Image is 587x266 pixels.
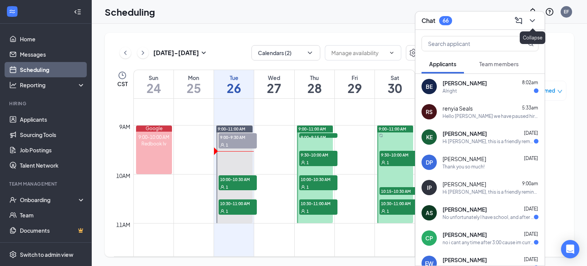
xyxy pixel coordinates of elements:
svg: Sync [379,134,383,137]
span: [PERSON_NAME] [443,206,487,213]
a: August 26, 2025 [214,70,254,98]
span: renyia Seals [443,104,473,112]
span: [DATE] [524,130,538,136]
h3: Chat [422,16,435,25]
span: CST [117,80,128,88]
span: 10:30-11:00 AM [379,199,418,207]
span: 1 [306,160,309,165]
span: [DATE] [524,231,538,237]
div: 11am [115,220,132,229]
svg: User [301,160,305,165]
span: 1 [226,142,228,148]
div: BE [426,83,433,90]
div: Onboarding [20,196,79,204]
span: [DATE] [524,155,538,161]
div: Wed [254,74,294,82]
span: 9:00-11:00 AM [298,126,326,132]
svg: UserCheck [9,196,17,204]
button: ChevronDown [526,15,538,27]
div: 66 [443,17,449,24]
span: 9:00-11:00 AM [218,126,245,132]
div: Mon [174,74,214,82]
div: Sun [134,74,174,82]
h1: 29 [335,82,375,95]
h1: 24 [134,82,174,95]
div: RS [426,108,433,116]
div: Hi [PERSON_NAME], this is a friendly reminder. Your interview with [PERSON_NAME]' for Crew Member... [443,189,538,195]
div: Fri [335,74,375,82]
div: Sat [375,74,415,82]
svg: Analysis [9,81,17,89]
svg: Settings [9,251,17,258]
span: Applicants [429,60,456,67]
svg: User [381,160,386,165]
div: Alright [443,88,457,94]
a: August 24, 2025 [134,70,174,98]
a: Team [20,207,85,223]
div: Hello [PERSON_NAME] we have paused hiring here. We are hiring at the 3805 w university and the [P... [443,113,538,119]
svg: ChevronRight [139,48,147,57]
span: 9:00-9:30 AM [219,133,257,141]
div: Redbook lv [136,140,172,147]
div: EF [564,8,569,15]
span: 10:00-10:30 AM [299,175,337,183]
div: Open Intercom Messenger [561,240,579,258]
span: 1 [387,209,389,214]
span: [PERSON_NAME] [443,79,487,87]
div: Switch to admin view [20,251,73,258]
span: 9:30-10:00 AM [379,151,418,158]
a: August 30, 2025 [375,70,415,98]
svg: User [220,209,225,214]
span: 8:02am [522,80,538,85]
h3: [DATE] - [DATE] [153,49,199,57]
h1: 25 [174,82,214,95]
h1: 30 [375,82,415,95]
svg: Settings [409,48,418,57]
svg: User [301,209,305,214]
div: AS [426,209,433,217]
div: Tue [214,74,254,82]
button: Settings [406,45,421,60]
span: 9:00am [522,181,538,186]
button: Calendars (2)ChevronDown [251,45,320,60]
svg: QuestionInfo [545,7,554,16]
div: IP [427,184,432,191]
div: Hiring [9,100,84,107]
a: Talent Network [20,158,85,173]
span: 10:00-10:30 AM [219,175,257,183]
h1: Scheduling [105,5,155,18]
a: Messages [20,47,85,62]
span: [DATE] [524,206,538,212]
svg: ChevronDown [306,49,314,57]
a: Applicants [20,112,85,127]
span: 1 [226,209,228,214]
h1: 28 [295,82,334,95]
svg: Notifications [528,7,537,16]
a: DocumentsCrown [20,223,85,238]
svg: SmallChevronDown [199,48,208,57]
span: down [557,89,563,94]
a: Scheduling [20,62,85,77]
div: Collapse [520,31,545,44]
svg: ChevronLeft [122,48,129,57]
div: Hi [PERSON_NAME], this is a friendly reminder. Please select an interview time slot for your Crew... [443,138,534,145]
span: 9:00-11:00 AM [379,126,406,132]
input: Search applicant [422,36,512,51]
span: 10:30-11:00 AM [299,199,337,207]
svg: User [220,143,225,147]
div: 10am [115,171,132,180]
span: [DATE] [524,256,538,262]
button: ChevronRight [137,47,149,59]
span: [PERSON_NAME] [443,155,486,163]
div: Team Management [9,181,84,187]
a: August 27, 2025 [254,70,294,98]
div: 9am [118,122,132,131]
a: Job Postings [20,142,85,158]
svg: ComposeMessage [514,16,523,25]
div: No unfortunately I have school, and after school I have practice until 8, on Wednesdays I don't h... [443,214,534,220]
div: Reporting [20,81,86,89]
div: Google [136,126,172,132]
a: August 28, 2025 [295,70,334,98]
div: Thu [295,74,334,82]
